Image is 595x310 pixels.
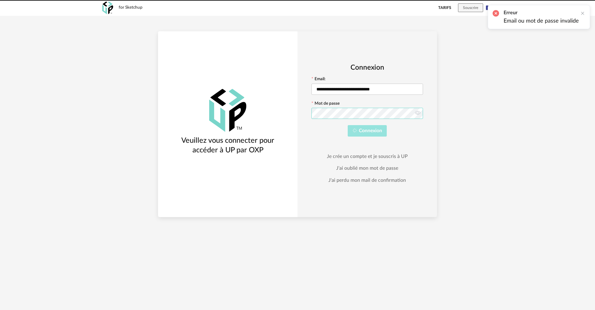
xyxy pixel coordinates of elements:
[458,3,483,12] button: Souscrire
[311,63,423,72] h2: Connexion
[119,5,143,11] div: for Sketchup
[169,136,286,155] h3: Veuillez vous connecter pour accéder à UP par OXP
[328,177,406,183] a: J'ai perdu mon mail de confirmation
[504,18,579,24] li: Email ou mot de passe invalide
[209,89,246,132] img: OXP
[504,10,579,16] h2: Erreur
[102,2,113,14] img: OXP
[486,4,493,11] img: fr
[463,6,478,10] span: Souscrire
[311,77,325,83] label: Email:
[327,153,408,159] a: Je crée un compte et je souscris à UP
[336,165,398,171] a: J'ai oublié mon mot de passe
[311,102,340,107] label: Mot de passe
